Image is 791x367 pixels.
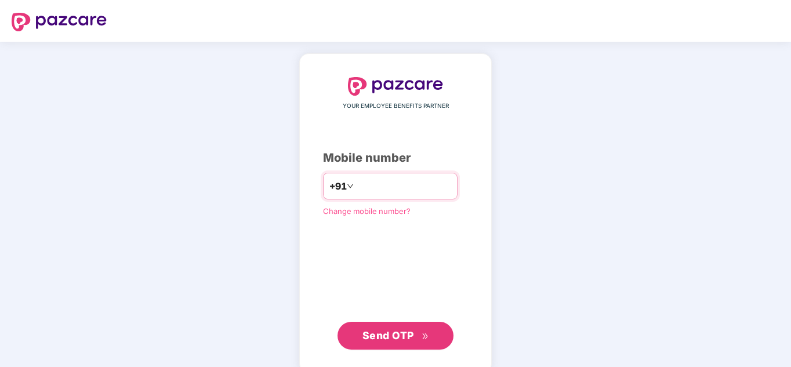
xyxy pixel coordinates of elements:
button: Send OTPdouble-right [338,322,453,350]
span: +91 [329,179,347,194]
img: logo [348,77,443,96]
span: Send OTP [362,329,414,341]
img: logo [12,13,107,31]
div: Mobile number [323,149,468,167]
span: down [347,183,354,190]
span: YOUR EMPLOYEE BENEFITS PARTNER [343,101,449,111]
span: double-right [422,333,429,340]
a: Change mobile number? [323,206,411,216]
